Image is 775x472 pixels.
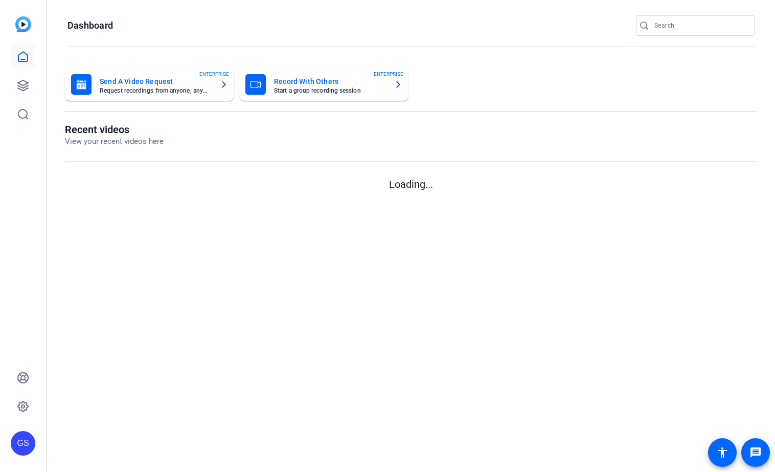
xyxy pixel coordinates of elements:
p: View your recent videos here [65,136,164,147]
mat-card-title: Send A Video Request [100,75,212,88]
input: Search [654,19,746,32]
button: Record With OthersStart a group recording sessionENTERPRISE [239,68,408,101]
h1: Recent videos [65,123,164,136]
mat-card-subtitle: Start a group recording session [274,88,386,94]
span: ENTERPRISE [374,70,403,78]
button: Send A Video RequestRequest recordings from anyone, anywhereENTERPRISE [65,68,234,101]
mat-icon: message [749,446,762,459]
p: Loading... [65,177,757,192]
h1: Dashboard [67,19,113,32]
span: ENTERPRISE [199,70,229,78]
div: GS [11,431,35,456]
img: blue-gradient.svg [15,16,31,32]
mat-card-subtitle: Request recordings from anyone, anywhere [100,88,212,94]
mat-icon: accessibility [716,446,728,459]
mat-card-title: Record With Others [274,75,386,88]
